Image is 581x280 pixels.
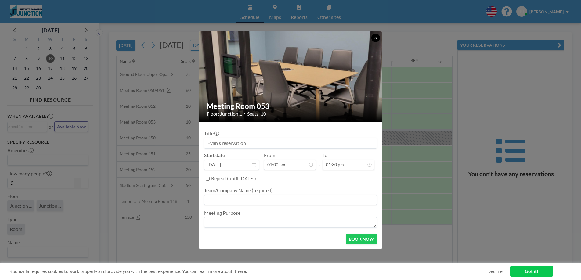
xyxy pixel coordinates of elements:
label: Repeat (until [DATE]) [211,175,256,181]
a: here. [236,268,247,274]
span: • [244,111,246,116]
button: BOOK NOW [346,234,377,244]
span: Roomzilla requires cookies to work properly and provide you with the best experience. You can lea... [9,268,487,274]
label: From [264,152,275,158]
span: Seats: 10 [247,111,266,117]
span: Floor: Junction ... [207,111,242,117]
span: - [318,154,320,168]
a: Got it! [510,266,553,277]
label: Meeting Purpose [204,210,240,216]
h2: Meeting Room 053 [207,102,375,111]
label: To [323,152,327,158]
label: Start date [204,152,225,158]
label: Team/Company Name (required) [204,187,273,193]
input: Evan's reservation [204,138,377,148]
label: Title [204,130,218,136]
a: Decline [487,268,503,274]
img: 537.jpg [199,31,382,122]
